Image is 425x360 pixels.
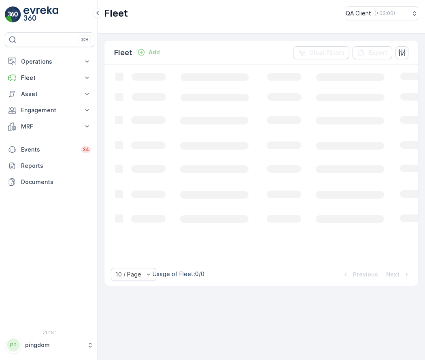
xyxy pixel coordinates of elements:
[5,86,94,102] button: Asset
[25,341,83,349] p: pingdom
[5,54,94,70] button: Operations
[293,46,349,59] button: Clear Filters
[153,270,204,278] p: Usage of Fleet : 0/0
[5,336,94,354] button: PPpingdom
[21,74,78,82] p: Fleet
[21,178,91,186] p: Documents
[104,7,128,20] p: Fleet
[21,122,78,131] p: MRF
[353,46,392,59] button: Export
[385,270,412,279] button: Next
[114,47,132,58] p: Fleet
[386,270,399,279] p: Next
[83,146,89,153] p: 34
[341,270,379,279] button: Previous
[21,106,78,114] p: Engagement
[5,330,94,335] span: v 1.48.1
[374,10,395,17] p: ( +03:00 )
[5,102,94,118] button: Engagement
[7,339,20,351] div: PP
[21,146,76,154] p: Events
[309,49,344,57] p: Clear Filters
[5,6,21,23] img: logo
[5,141,94,158] a: Events34
[5,174,94,190] a: Documents
[21,162,91,170] p: Reports
[346,6,419,20] button: QA Client(+03:00)
[149,48,160,56] p: Add
[23,6,58,23] img: logo_light-DOdMpM7g.png
[21,58,78,66] p: Operations
[21,90,78,98] p: Asset
[81,36,89,43] p: ⌘B
[5,118,94,135] button: MRF
[5,158,94,174] a: Reports
[5,70,94,86] button: Fleet
[369,49,387,57] p: Export
[353,270,378,279] p: Previous
[134,47,163,57] button: Add
[346,9,371,17] p: QA Client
